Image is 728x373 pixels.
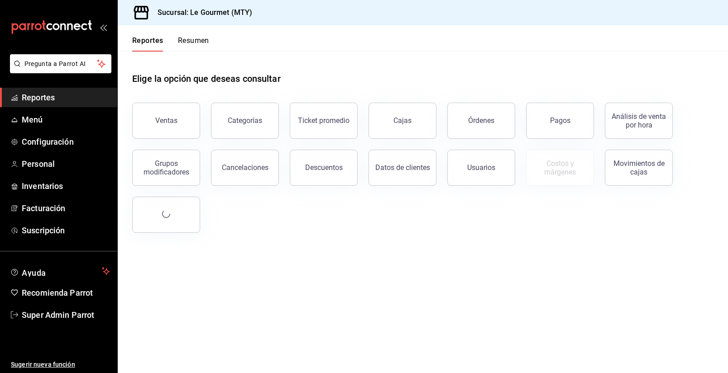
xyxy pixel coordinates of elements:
[298,116,350,125] div: Ticket promedio
[526,150,594,186] button: Contrata inventarios para ver este reporte
[178,36,209,52] button: Resumen
[22,113,110,126] span: Menú
[150,7,252,18] h3: Sucursal: Le Gourmet (MTY)
[132,72,281,85] h1: Elige la opción que deseas consultar
[138,159,194,176] div: Grupos modificadores
[468,116,494,125] div: Órdenes
[100,24,107,31] button: open_drawer_menu
[228,116,262,125] div: Categorías
[611,159,667,176] div: Movimientos de cajas
[305,163,343,172] div: Descuentos
[532,159,588,176] div: Costos y márgenes
[22,202,110,214] span: Facturación
[24,59,97,69] span: Pregunta a Parrot AI
[10,54,111,73] button: Pregunta a Parrot AI
[6,66,111,75] a: Pregunta a Parrot AI
[447,103,515,139] button: Órdenes
[22,224,110,236] span: Suscripción
[132,103,200,139] button: Ventas
[605,150,673,186] button: Movimientos de cajas
[467,163,495,172] div: Usuarios
[211,103,279,139] button: Categorías
[290,150,358,186] button: Descuentos
[611,112,667,129] div: Análisis de venta por hora
[132,150,200,186] button: Grupos modificadores
[222,163,268,172] div: Cancelaciones
[22,309,110,321] span: Super Admin Parrot
[447,150,515,186] button: Usuarios
[550,116,570,125] div: Pagos
[211,150,279,186] button: Cancelaciones
[22,180,110,192] span: Inventarios
[369,150,436,186] button: Datos de clientes
[369,103,436,139] a: Cajas
[155,116,177,125] div: Ventas
[22,287,110,299] span: Recomienda Parrot
[605,103,673,139] button: Análisis de venta por hora
[22,266,98,277] span: Ayuda
[132,36,163,52] button: Reportes
[375,163,430,172] div: Datos de clientes
[393,115,412,126] div: Cajas
[22,91,110,104] span: Reportes
[11,360,110,369] span: Sugerir nueva función
[22,158,110,170] span: Personal
[22,136,110,148] span: Configuración
[290,103,358,139] button: Ticket promedio
[526,103,594,139] button: Pagos
[132,36,209,52] div: navigation tabs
